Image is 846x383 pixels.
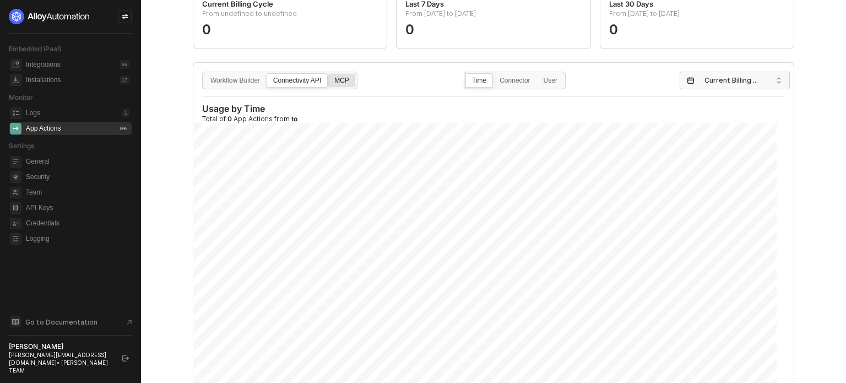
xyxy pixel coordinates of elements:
a: logo [9,9,132,24]
span: installations [10,74,21,86]
div: Connectivity API [267,77,327,95]
p: From undefined to undefined [202,9,378,23]
span: icon-app-actions [10,123,21,134]
span: logout [122,355,129,362]
span: Credentials [26,217,129,230]
div: 0 [405,15,581,33]
span: Security [26,170,129,184]
span: document-arrow [124,317,135,328]
div: 55 [120,60,129,69]
div: 0 [202,15,378,33]
span: logging [10,233,21,245]
p: From [DATE] to [DATE] [609,9,785,23]
span: Current Billing Cycle [704,72,769,89]
div: User [538,77,563,95]
div: 1 [122,109,129,117]
span: documentation [10,316,21,327]
span: Settings [9,142,34,150]
div: Integrations [26,60,61,69]
p: From [DATE] to [DATE] [405,9,581,23]
div: MCP [328,77,355,95]
span: team [10,187,21,198]
span: icon-swap [122,13,128,20]
div: 0 [609,15,785,33]
span: Embedded iPaaS [9,45,62,53]
span: General [26,155,129,168]
span: Go to Documentation [25,317,97,327]
span: Logging [26,232,129,245]
img: logo [9,9,90,24]
div: [PERSON_NAME] [9,342,112,351]
span: security [10,171,21,183]
div: Workflow Builder [204,77,266,95]
div: Logs [26,109,40,118]
span: API Keys [26,201,129,214]
div: 17 [120,75,129,84]
span: Team [26,186,129,199]
div: Usage by Time [202,103,785,115]
span: integrations [10,59,21,71]
span: general [10,156,21,168]
span: Monitor [9,93,33,101]
span: icon-logs [10,107,21,119]
div: App Actions [26,124,61,133]
a: Knowledge Base [9,315,132,328]
div: Total of App Actions from [202,115,785,123]
div: Installations [26,75,61,85]
span: to [291,115,297,123]
span: api-key [10,202,21,214]
div: [PERSON_NAME][EMAIL_ADDRESS][DOMAIN_NAME] • [PERSON_NAME] TEAM [9,351,112,374]
div: Time [466,77,492,95]
div: Connector [493,77,536,95]
span: 0 [227,115,232,123]
span: credentials [10,218,21,229]
div: 0 % [118,124,129,133]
